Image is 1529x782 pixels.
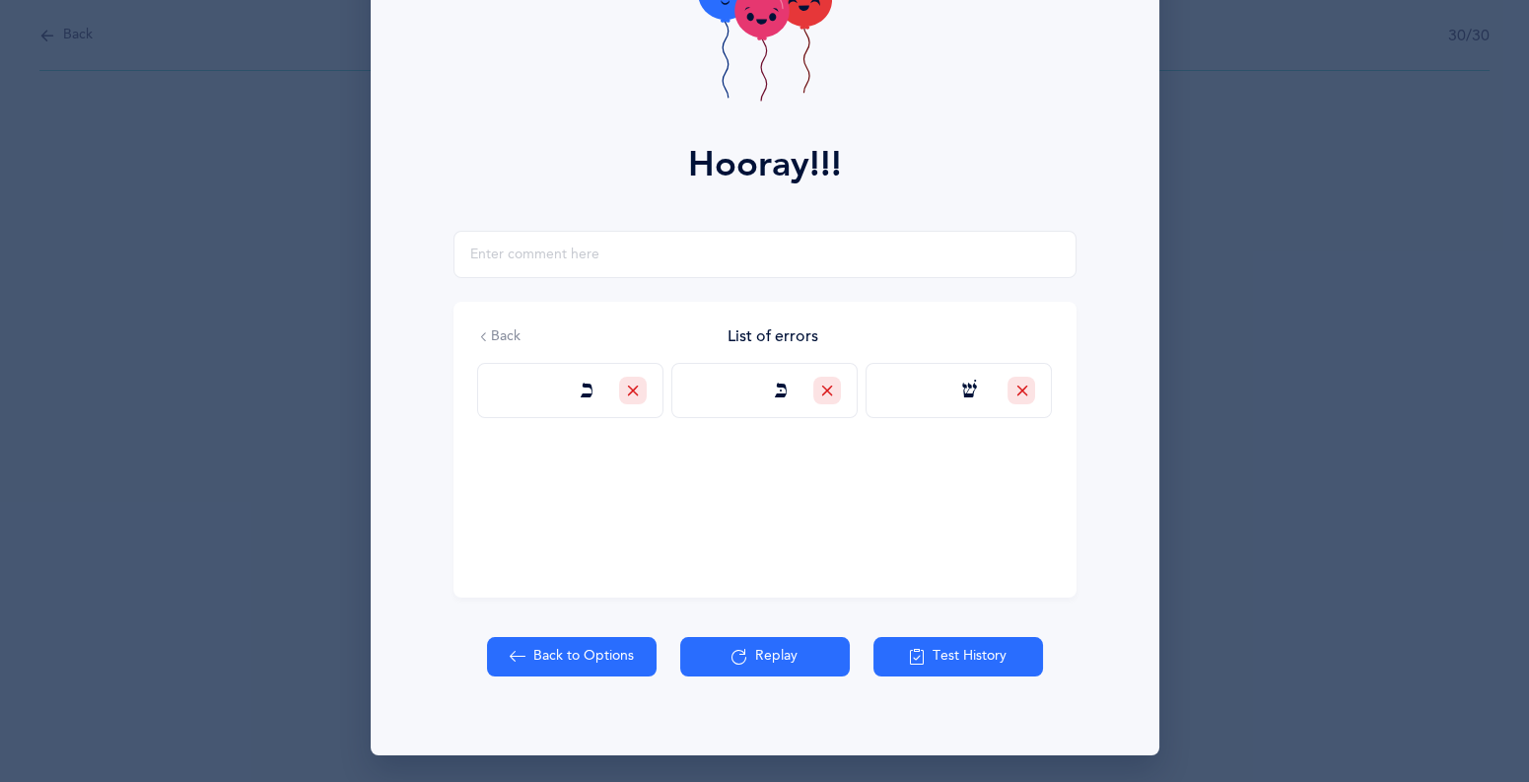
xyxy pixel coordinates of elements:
[477,327,521,347] button: Back
[775,375,794,407] span: כּ
[680,637,850,676] button: Replay
[873,637,1043,676] button: Test History
[581,375,599,407] span: כ
[453,231,1077,278] input: Enter comment here
[688,138,842,191] div: Hooray!!!
[961,375,988,407] span: שׁ
[487,637,657,676] button: Back to Options
[728,325,818,347] div: List of errors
